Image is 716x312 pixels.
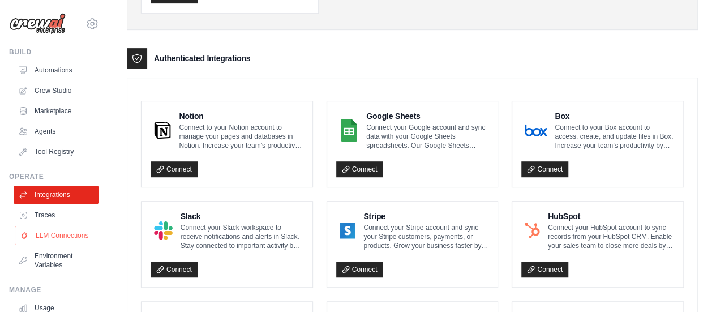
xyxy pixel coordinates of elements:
[340,219,356,242] img: Stripe Logo
[14,61,99,79] a: Automations
[336,161,383,177] a: Connect
[154,219,173,242] img: Slack Logo
[366,123,488,150] p: Connect your Google account and sync data with your Google Sheets spreadsheets. Our Google Sheets...
[363,211,488,222] h4: Stripe
[14,122,99,140] a: Agents
[14,143,99,161] a: Tool Registry
[15,226,100,245] a: LLM Connections
[151,262,198,277] a: Connect
[14,186,99,204] a: Integrations
[179,123,303,150] p: Connect to your Notion account to manage your pages and databases in Notion. Increase your team’s...
[521,262,568,277] a: Connect
[181,223,303,250] p: Connect your Slack workspace to receive notifications and alerts in Slack. Stay connected to impo...
[521,161,568,177] a: Connect
[363,223,488,250] p: Connect your Stripe account and sync your Stripe customers, payments, or products. Grow your busi...
[525,219,540,242] img: HubSpot Logo
[548,223,674,250] p: Connect your HubSpot account to sync records from your HubSpot CRM. Enable your sales team to clo...
[14,206,99,224] a: Traces
[154,53,250,64] h3: Authenticated Integrations
[525,119,547,142] img: Box Logo
[340,119,359,142] img: Google Sheets Logo
[555,123,674,150] p: Connect to your Box account to access, create, and update files in Box. Increase your team’s prod...
[9,48,99,57] div: Build
[9,13,66,35] img: Logo
[14,102,99,120] a: Marketplace
[9,172,99,181] div: Operate
[14,82,99,100] a: Crew Studio
[336,262,383,277] a: Connect
[555,110,674,122] h4: Box
[181,211,303,222] h4: Slack
[14,247,99,274] a: Environment Variables
[366,110,488,122] h4: Google Sheets
[151,161,198,177] a: Connect
[9,285,99,294] div: Manage
[548,211,674,222] h4: HubSpot
[179,110,303,122] h4: Notion
[154,119,171,142] img: Notion Logo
